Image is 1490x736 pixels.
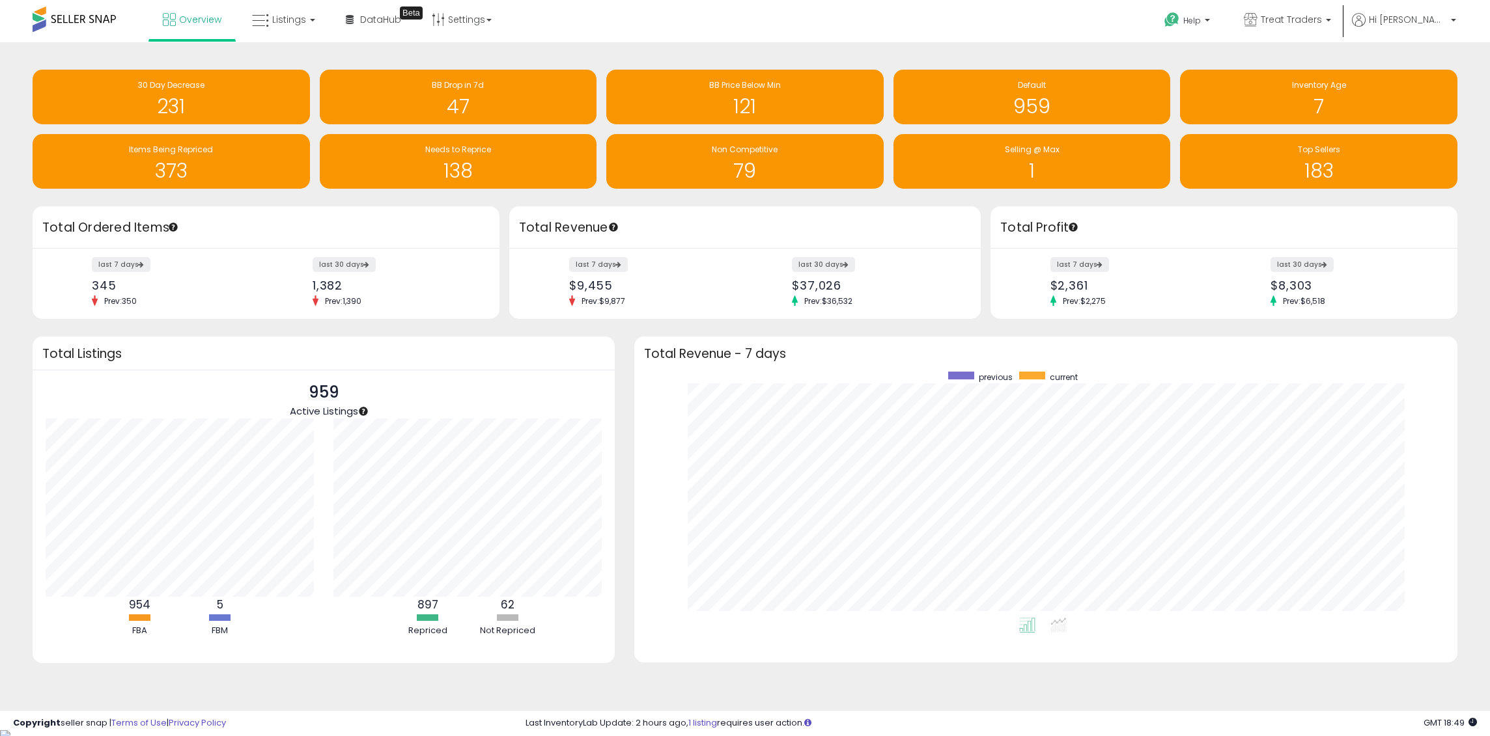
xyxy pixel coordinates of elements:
span: Top Sellers [1298,144,1340,155]
div: Tooltip anchor [400,7,423,20]
b: 954 [129,597,150,612]
label: last 30 days [313,257,376,272]
a: Default 959 [893,70,1171,124]
h3: Total Listings [42,349,605,359]
div: 1,382 [313,279,477,292]
span: Default [1018,79,1046,90]
a: BB Price Below Min 121 [606,70,884,124]
i: Get Help [1164,12,1180,28]
span: 2025-08-12 18:49 GMT [1424,716,1477,729]
b: 897 [417,597,438,612]
span: Prev: $2,275 [1056,295,1112,307]
a: 1 listing [688,716,717,729]
h3: Total Profit [1000,219,1448,237]
b: 5 [217,597,223,612]
a: Help [1154,2,1223,42]
span: Selling @ Max [1005,144,1060,155]
a: Items Being Repriced 373 [33,134,310,189]
a: Non Competitive 79 [606,134,884,189]
span: Overview [179,13,221,26]
span: Prev: $9,877 [575,295,632,307]
div: $2,361 [1050,279,1215,292]
h1: 121 [613,96,877,117]
h1: 373 [39,160,303,182]
span: DataHub [360,13,401,26]
h1: 79 [613,160,877,182]
h1: 959 [900,96,1164,117]
a: Top Sellers 183 [1180,134,1457,189]
div: $37,026 [792,279,958,292]
h1: 138 [326,160,591,182]
div: seller snap | | [13,717,226,729]
h3: Total Ordered Items [42,219,490,237]
div: Last InventoryLab Update: 2 hours ago, requires user action. [526,717,1477,729]
div: $9,455 [569,279,735,292]
div: FBM [181,625,259,637]
span: Needs to Reprice [425,144,491,155]
div: Tooltip anchor [358,405,369,417]
label: last 30 days [1271,257,1334,272]
i: Click here to read more about un-synced listings. [804,718,811,727]
div: FBA [101,625,179,637]
div: Tooltip anchor [608,221,619,233]
div: Repriced [389,625,467,637]
a: Terms of Use [111,716,167,729]
span: Non Competitive [712,144,778,155]
span: previous [979,372,1013,383]
a: Hi [PERSON_NAME] [1352,13,1456,42]
div: 345 [92,279,256,292]
span: Hi [PERSON_NAME] [1369,13,1447,26]
span: BB Price Below Min [709,79,781,90]
div: Not Repriced [469,625,547,637]
span: BB Drop in 7d [432,79,484,90]
span: Items Being Repriced [129,144,213,155]
label: last 30 days [792,257,855,272]
a: Selling @ Max 1 [893,134,1171,189]
h1: 183 [1187,160,1451,182]
span: Treat Traders [1261,13,1322,26]
a: BB Drop in 7d 47 [320,70,597,124]
h3: Total Revenue [519,219,971,237]
span: Inventory Age [1292,79,1346,90]
span: Listings [272,13,306,26]
h1: 231 [39,96,303,117]
span: Prev: 1,390 [318,295,368,307]
label: last 7 days [1050,257,1109,272]
div: $8,303 [1271,279,1435,292]
span: Prev: 350 [98,295,143,307]
a: Privacy Policy [169,716,226,729]
span: 30 Day Decrease [138,79,204,90]
h3: Total Revenue - 7 days [644,349,1448,359]
label: last 7 days [569,257,628,272]
a: Inventory Age 7 [1180,70,1457,124]
div: Tooltip anchor [167,221,179,233]
span: Help [1183,15,1201,26]
h1: 47 [326,96,591,117]
span: Active Listings [290,404,358,418]
strong: Copyright [13,716,61,729]
b: 62 [501,597,514,612]
span: current [1050,372,1078,383]
p: 959 [290,380,358,405]
a: 30 Day Decrease 231 [33,70,310,124]
a: Needs to Reprice 138 [320,134,597,189]
span: Prev: $36,532 [798,295,859,307]
div: Tooltip anchor [1067,221,1079,233]
label: last 7 days [92,257,150,272]
h1: 7 [1187,96,1451,117]
h1: 1 [900,160,1164,182]
span: Prev: $6,518 [1276,295,1332,307]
